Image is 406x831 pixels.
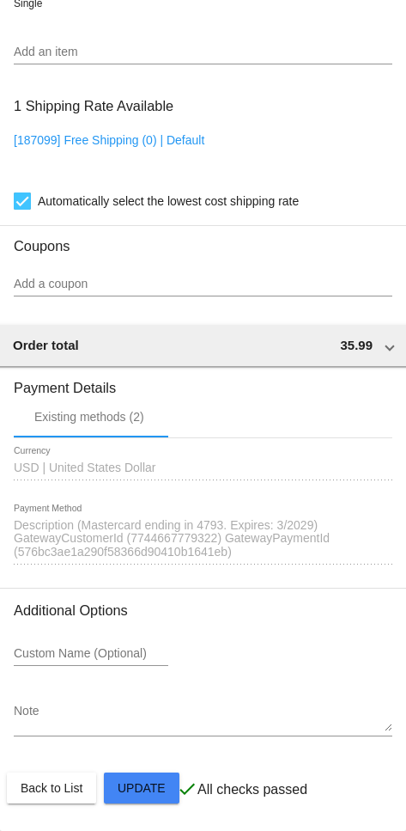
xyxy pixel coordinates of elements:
span: Description (Mastercard ending in 4793. Expires: 3/2029) GatewayCustomerId (7744667779322) Gatewa... [14,518,330,559]
input: Custom Name (Optional) [14,647,168,661]
h3: Payment Details [14,367,392,396]
p: All checks passed [197,782,307,797]
span: Update [118,781,166,795]
button: Update [104,773,179,804]
h3: 1 Shipping Rate Available [14,88,173,125]
span: Automatically select the lowest cost shipping rate [38,191,299,211]
mat-icon: check [177,779,197,799]
button: Back to List [7,773,96,804]
span: Order total [13,338,79,352]
span: 35.99 [340,338,373,352]
input: Add a coupon [14,278,392,291]
h3: Additional Options [14,602,392,619]
a: [187099] Free Shipping (0) | Default [14,133,204,147]
span: USD | United States Dollar [14,461,155,474]
span: Back to List [21,781,82,795]
input: Add an item [14,46,392,59]
h3: Coupons [14,225,392,254]
div: Existing methods (2) [34,410,144,424]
